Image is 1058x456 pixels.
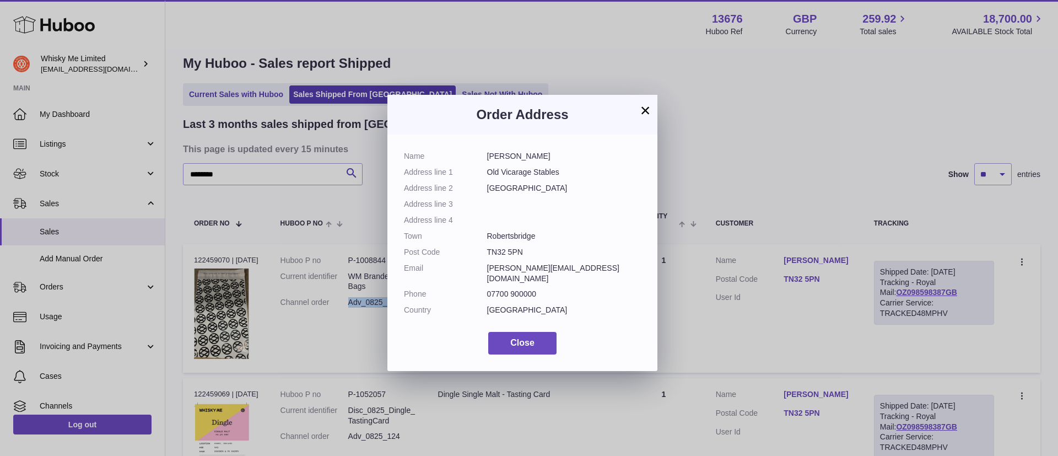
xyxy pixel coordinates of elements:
dd: Robertsbridge [487,231,641,242]
dt: Town [404,231,487,242]
span: Close [510,338,535,347]
button: Close [488,332,557,355]
dd: 07700 900000 [487,289,641,299]
dt: Address line 4 [404,215,487,226]
dt: Country [404,305,487,315]
dd: [PERSON_NAME][EMAIL_ADDRESS][DOMAIN_NAME] [487,263,641,284]
dt: Address line 2 [404,183,487,194]
dd: [PERSON_NAME] [487,151,641,162]
h3: Order Address [404,106,641,124]
dd: [GEOGRAPHIC_DATA] [487,305,641,315]
dt: Name [404,151,487,162]
dt: Email [404,263,487,284]
dt: Phone [404,289,487,299]
dd: TN32 5PN [487,247,641,257]
dt: Address line 1 [404,167,487,178]
dt: Post Code [404,247,487,257]
dt: Address line 3 [404,199,487,210]
dd: [GEOGRAPHIC_DATA] [487,183,641,194]
dd: Old Vicarage Stables [487,167,641,178]
button: × [639,104,652,117]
